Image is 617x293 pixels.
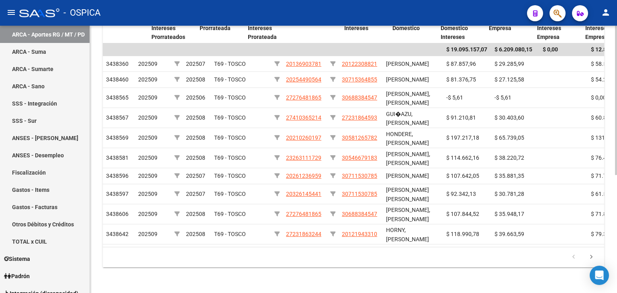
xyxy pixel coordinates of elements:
span: T69 - TOSCO [214,191,246,197]
span: 3438606 [106,211,129,217]
span: $ 81.376,75 [446,76,476,83]
span: Trf Personal Domestico [392,16,424,31]
span: HONDERE, [PERSON_NAME] [386,131,429,146]
span: Trf Contribucion Intereses Empresa [537,16,579,41]
datatable-header-cell: Trf Personal Domestico [389,10,437,46]
mat-icon: menu [6,8,16,17]
span: 202509 [138,114,157,121]
span: 20121943310 [342,231,377,237]
span: T69 - TOSCO [214,134,246,141]
span: -$ 5,61 [494,94,511,101]
span: 202508 [186,155,205,161]
span: 202509 [138,61,157,67]
span: $ 118.990,78 [446,231,479,237]
a: go to next page [584,253,599,262]
span: 202508 [186,231,205,237]
datatable-header-cell: Trf Contribucion Empresa [486,10,534,46]
span: 30688384547 [342,211,377,217]
div: Open Intercom Messenger [590,266,609,285]
span: T69 - TOSCO [214,76,246,83]
span: $ 0,00 [543,46,558,53]
span: 3438596 [106,173,129,179]
span: Sistema [4,254,30,263]
span: $ 39.663,59 [494,231,524,237]
span: 202509 [138,211,157,217]
span: - OSPICA [63,4,100,22]
span: $ 87.857,96 [446,61,476,67]
span: 202507 [186,61,205,67]
span: $ 65.739,05 [494,134,524,141]
span: 27276481865 [286,94,321,101]
span: Trf Monotributo Intereses [344,16,385,31]
datatable-header-cell: Trf Aporte [100,10,148,46]
span: Trf Contribucion Prorrateada [200,16,241,31]
span: $ 27.125,58 [494,76,524,83]
span: [PERSON_NAME], [PERSON_NAME] [PERSON_NAME] [386,207,430,232]
span: $ 38.220,72 [494,155,524,161]
span: $ 0,00 [591,94,606,101]
span: $ 19.095.157,07 [446,46,487,53]
span: 202509 [138,231,157,237]
span: 202508 [186,211,205,217]
span: 202509 [138,173,157,179]
a: go to previous page [566,253,581,262]
span: 202509 [138,76,157,83]
span: [PERSON_NAME] [386,173,429,179]
span: 202509 [138,191,157,197]
datatable-header-cell: Trf Monotributo Intereses [341,10,389,46]
span: Trf Aporte Intereses Prorrateados [151,16,185,41]
span: 27276481865 [286,211,321,217]
span: 20261236959 [286,173,321,179]
datatable-header-cell: Trf Contribucion Prorrateada [196,10,245,46]
span: 202508 [186,76,205,83]
datatable-header-cell: Trf Contribucion Intereses Empresa [534,10,582,46]
datatable-header-cell: Trf Personal Domestico Intereses [437,10,486,46]
span: Trf Aporte Intereses Empresa [585,16,611,41]
span: [PERSON_NAME], [PERSON_NAME] [386,151,430,167]
span: 30715364855 [342,76,377,83]
span: HORNY, [PERSON_NAME] [386,227,429,242]
span: $ 30.781,28 [494,191,524,197]
span: 202507 [186,173,205,179]
span: 30711530785 [342,173,377,179]
span: Trf Contribucion Empresa [489,16,531,31]
span: 3438567 [106,114,129,121]
span: Padrón [4,272,30,281]
span: $ 6.209.080,15 [494,46,532,53]
span: $ 197.217,18 [446,134,479,141]
span: 202508 [186,134,205,141]
span: Trf Contribucion Intereses Prorateada [248,16,290,41]
span: 202507 [186,191,205,197]
span: 3438581 [106,155,129,161]
span: $ 114.662,16 [446,155,479,161]
mat-icon: person [601,8,611,17]
span: [PERSON_NAME] [386,61,429,67]
span: 3438642 [106,231,129,237]
span: 202506 [186,94,205,101]
span: T69 - TOSCO [214,94,246,101]
span: [PERSON_NAME] [386,76,429,83]
datatable-header-cell: Trf Contribucion Intereses Prorateada [245,10,293,46]
span: 20136903781 [286,61,321,67]
span: -$ 5,61 [446,94,463,101]
span: T69 - TOSCO [214,211,246,217]
span: Trf Personal Domestico Intereses [441,16,472,41]
span: 23263111729 [286,155,321,161]
span: T69 - TOSCO [214,61,246,67]
span: [PERSON_NAME], [PERSON_NAME] [PERSON_NAME] [386,91,430,116]
span: $ 91.210,81 [446,114,476,121]
span: T69 - TOSCO [214,173,246,179]
span: 202509 [138,94,157,101]
span: GUI�AZU, [PERSON_NAME] [386,111,429,126]
span: 30711530785 [342,191,377,197]
datatable-header-cell: Trf Monotributo [293,10,341,46]
span: $ 35.948,17 [494,211,524,217]
span: 3438597 [106,191,129,197]
span: 20254490564 [286,76,321,83]
span: 30546679183 [342,155,377,161]
span: 30688384547 [342,94,377,101]
span: $ 30.403,60 [494,114,524,121]
span: 27231864593 [342,114,377,121]
span: 3438460 [106,76,129,83]
span: 202508 [186,114,205,121]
